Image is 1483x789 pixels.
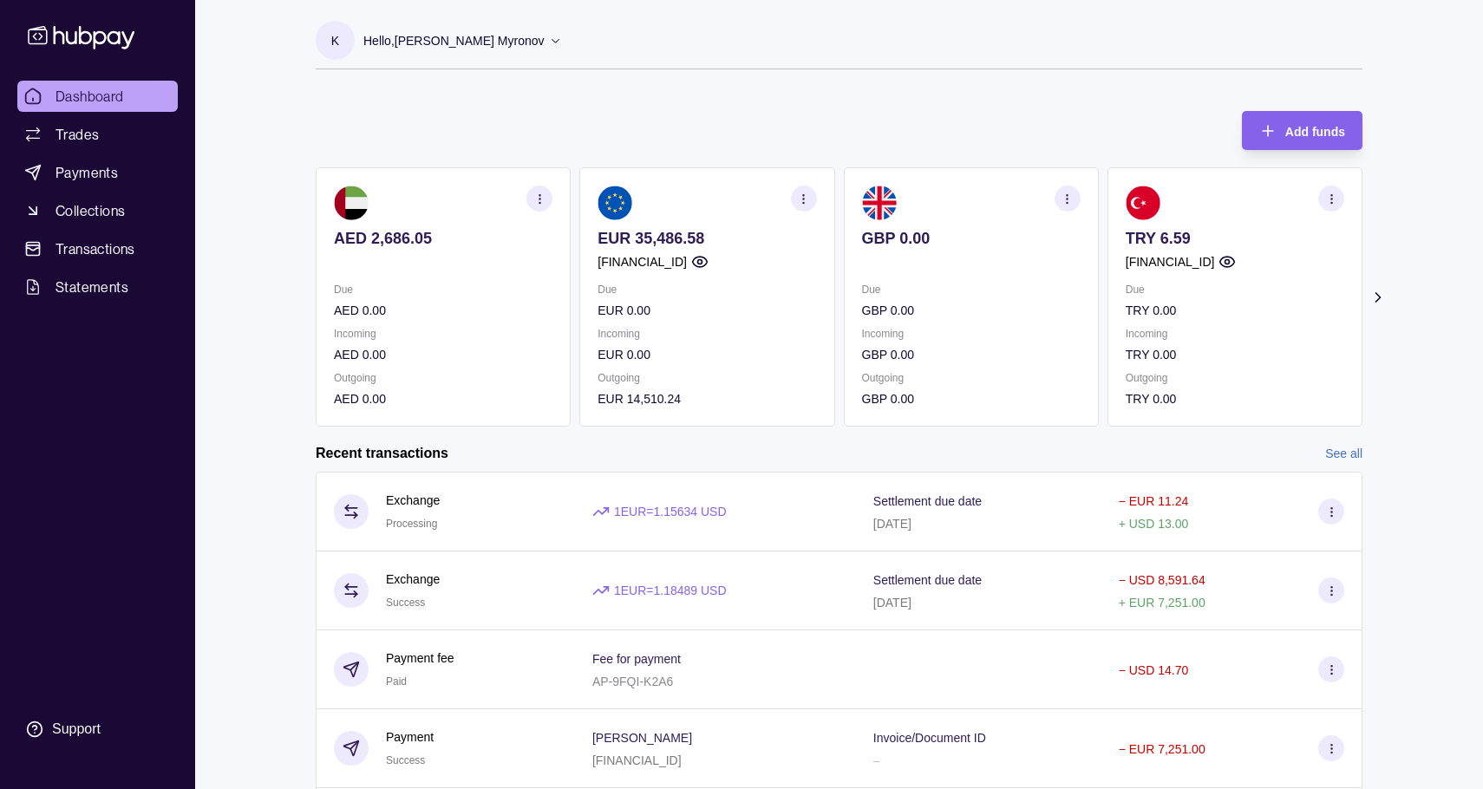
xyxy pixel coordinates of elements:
[862,280,1081,299] p: Due
[873,753,880,767] p: –
[386,649,454,668] p: Payment fee
[1119,596,1205,610] p: + EUR 7,251.00
[334,324,552,343] p: Incoming
[334,280,552,299] p: Due
[592,675,673,688] p: AP-9FQI-K2A6
[862,301,1081,320] p: GBP 0.00
[614,581,727,600] p: 1 EUR = 1.18489 USD
[598,229,816,248] p: EUR 35,486.58
[598,280,816,299] p: Due
[17,711,178,747] a: Support
[1126,252,1215,271] p: [FINANCIAL_ID]
[598,252,687,271] p: [FINANCIAL_ID]
[873,596,911,610] p: [DATE]
[1126,280,1344,299] p: Due
[1325,444,1362,463] a: See all
[1119,494,1189,508] p: − EUR 11.24
[334,389,552,408] p: AED 0.00
[598,368,816,388] p: Outgoing
[873,517,911,531] p: [DATE]
[17,195,178,226] a: Collections
[1126,389,1344,408] p: TRY 0.00
[862,345,1081,364] p: GBP 0.00
[386,597,425,609] span: Success
[334,345,552,364] p: AED 0.00
[386,675,407,688] span: Paid
[386,491,440,510] p: Exchange
[17,157,178,188] a: Payments
[52,720,101,739] div: Support
[1119,517,1189,531] p: + USD 13.00
[598,324,816,343] p: Incoming
[56,200,125,221] span: Collections
[386,570,440,589] p: Exchange
[873,494,982,508] p: Settlement due date
[1119,663,1189,677] p: − USD 14.70
[1285,125,1345,139] span: Add funds
[598,389,816,408] p: EUR 14,510.24
[17,233,178,264] a: Transactions
[1126,324,1344,343] p: Incoming
[592,731,692,745] p: [PERSON_NAME]
[56,238,135,259] span: Transactions
[1126,186,1160,220] img: tr
[386,727,434,747] p: Payment
[862,229,1081,248] p: GBP 0.00
[1126,229,1344,248] p: TRY 6.59
[862,324,1081,343] p: Incoming
[1126,301,1344,320] p: TRY 0.00
[56,124,99,145] span: Trades
[1119,573,1205,587] p: − USD 8,591.64
[56,86,124,107] span: Dashboard
[1126,368,1344,388] p: Outgoing
[56,277,128,297] span: Statements
[17,119,178,150] a: Trades
[1126,345,1344,364] p: TRY 0.00
[331,31,339,50] p: K
[592,753,682,767] p: [FINANCIAL_ID]
[17,271,178,303] a: Statements
[316,444,448,463] h2: Recent transactions
[873,573,982,587] p: Settlement due date
[334,229,552,248] p: AED 2,686.05
[1242,111,1362,150] button: Add funds
[862,389,1081,408] p: GBP 0.00
[862,186,897,220] img: gb
[592,652,681,666] p: Fee for payment
[598,186,632,220] img: eu
[56,162,118,183] span: Payments
[614,502,727,521] p: 1 EUR = 1.15634 USD
[386,518,437,530] span: Processing
[363,31,545,50] p: Hello, [PERSON_NAME] Myronov
[334,186,369,220] img: ae
[862,368,1081,388] p: Outgoing
[334,301,552,320] p: AED 0.00
[334,368,552,388] p: Outgoing
[17,81,178,112] a: Dashboard
[386,754,425,766] span: Success
[1119,742,1205,756] p: − EUR 7,251.00
[598,345,816,364] p: EUR 0.00
[598,301,816,320] p: EUR 0.00
[873,731,986,745] p: Invoice/Document ID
